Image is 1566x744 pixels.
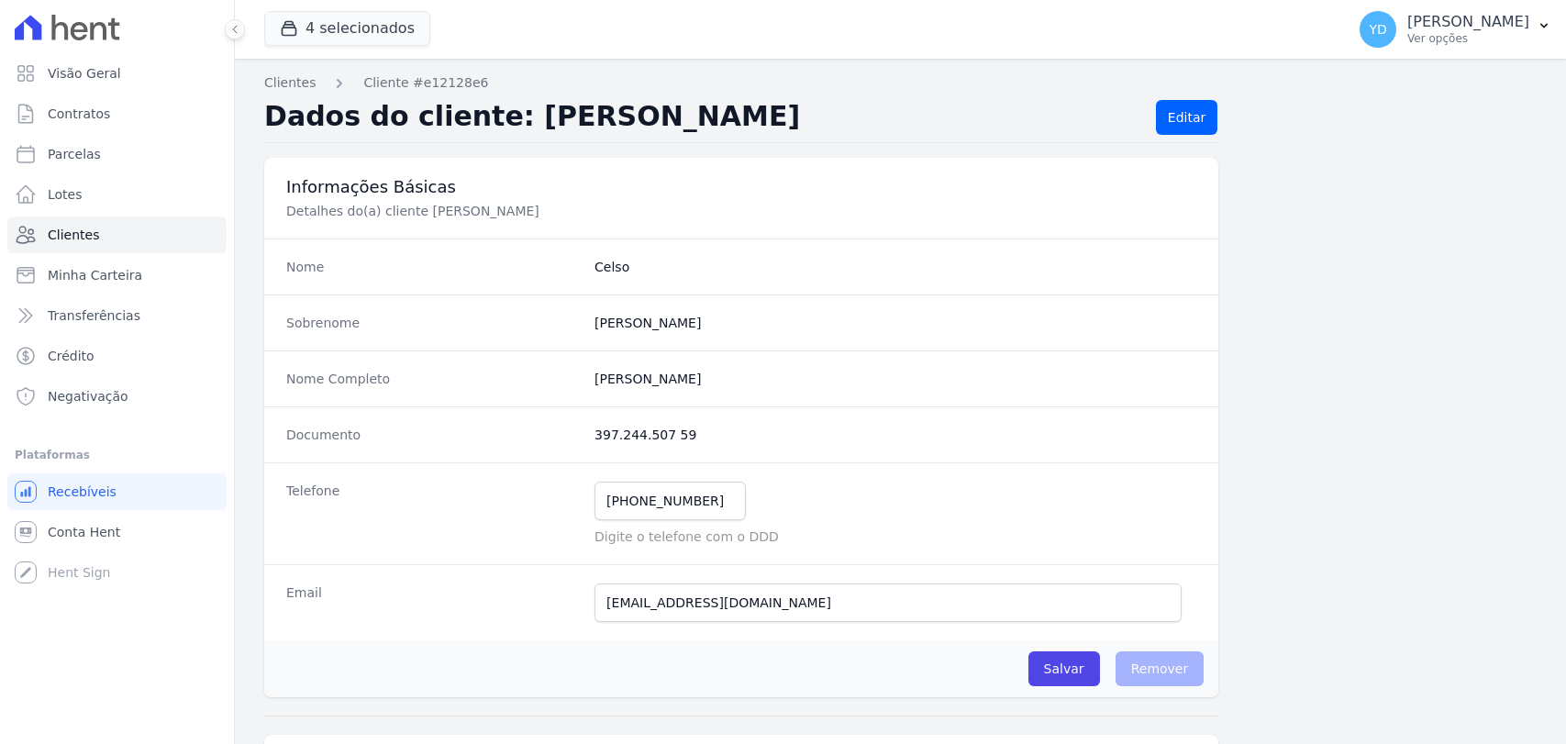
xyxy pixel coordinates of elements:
span: Negativação [48,387,128,405]
h2: Dados do cliente: [PERSON_NAME] [264,100,1141,135]
p: Detalhes do(a) cliente [PERSON_NAME] [286,202,903,220]
button: 4 selecionados [264,11,430,46]
a: Lotes [7,176,227,213]
a: Clientes [7,217,227,253]
dt: Nome [286,258,580,276]
span: Remover [1116,651,1205,686]
span: Contratos [48,105,110,123]
a: Cliente #e12128e6 [363,73,488,93]
dd: Celso [594,258,1196,276]
span: Lotes [48,185,83,204]
a: Conta Hent [7,514,227,550]
dd: 397.244.507 59 [594,426,1196,444]
span: Recebíveis [48,483,117,501]
span: Conta Hent [48,523,120,541]
a: Contratos [7,95,227,132]
dt: Documento [286,426,580,444]
dt: Nome Completo [286,370,580,388]
a: Recebíveis [7,473,227,510]
dd: [PERSON_NAME] [594,314,1196,332]
div: Plataformas [15,444,219,466]
span: Visão Geral [48,64,121,83]
dt: Email [286,583,580,622]
span: YD [1369,23,1386,36]
dd: [PERSON_NAME] [594,370,1196,388]
a: Visão Geral [7,55,227,92]
span: Minha Carteira [48,266,142,284]
h3: Informações Básicas [286,176,1196,198]
p: [PERSON_NAME] [1407,13,1529,31]
input: Salvar [1028,651,1100,686]
p: Ver opções [1407,31,1529,46]
dt: Sobrenome [286,314,580,332]
span: Transferências [48,306,140,325]
dt: Telefone [286,482,580,546]
span: Crédito [48,347,94,365]
span: Clientes [48,226,99,244]
a: Clientes [264,73,316,93]
a: Parcelas [7,136,227,172]
a: Editar [1156,100,1217,135]
a: Negativação [7,378,227,415]
a: Minha Carteira [7,257,227,294]
a: Transferências [7,297,227,334]
a: Crédito [7,338,227,374]
p: Digite o telefone com o DDD [594,527,1196,546]
button: YD [PERSON_NAME] Ver opções [1345,4,1566,55]
nav: Breadcrumb [264,73,1537,93]
span: Parcelas [48,145,101,163]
